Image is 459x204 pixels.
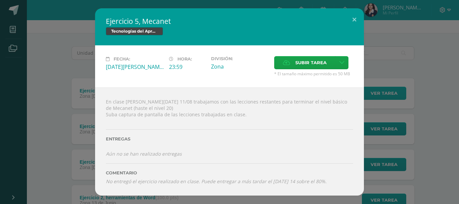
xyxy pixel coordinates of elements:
[106,136,353,141] label: Entregas
[106,170,353,175] label: Comentario
[211,63,269,70] div: Zona
[106,178,327,185] i: No entregó el ejercicio realizado en clase. Puede entregar a más tardar el [DATE] 14 sobre el 80%.
[177,56,192,62] span: Hora:
[106,16,353,26] h2: Ejercicio 5, Mecanet
[114,56,130,62] span: Fecha:
[106,27,163,35] span: Tecnologías del Aprendizaje y la Comunicación
[295,56,327,69] span: Subir tarea
[106,151,182,157] i: Aún no se han realizado entregas
[345,8,364,31] button: Close (Esc)
[169,63,206,71] div: 23:59
[95,87,364,196] div: En clase [PERSON_NAME][DATE] 11/08 trabajamos con las lecciones restantes para terminar el nivel ...
[106,63,164,71] div: [DATE][PERSON_NAME]
[211,56,269,61] label: División:
[274,71,353,77] span: * El tamaño máximo permitido es 50 MB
